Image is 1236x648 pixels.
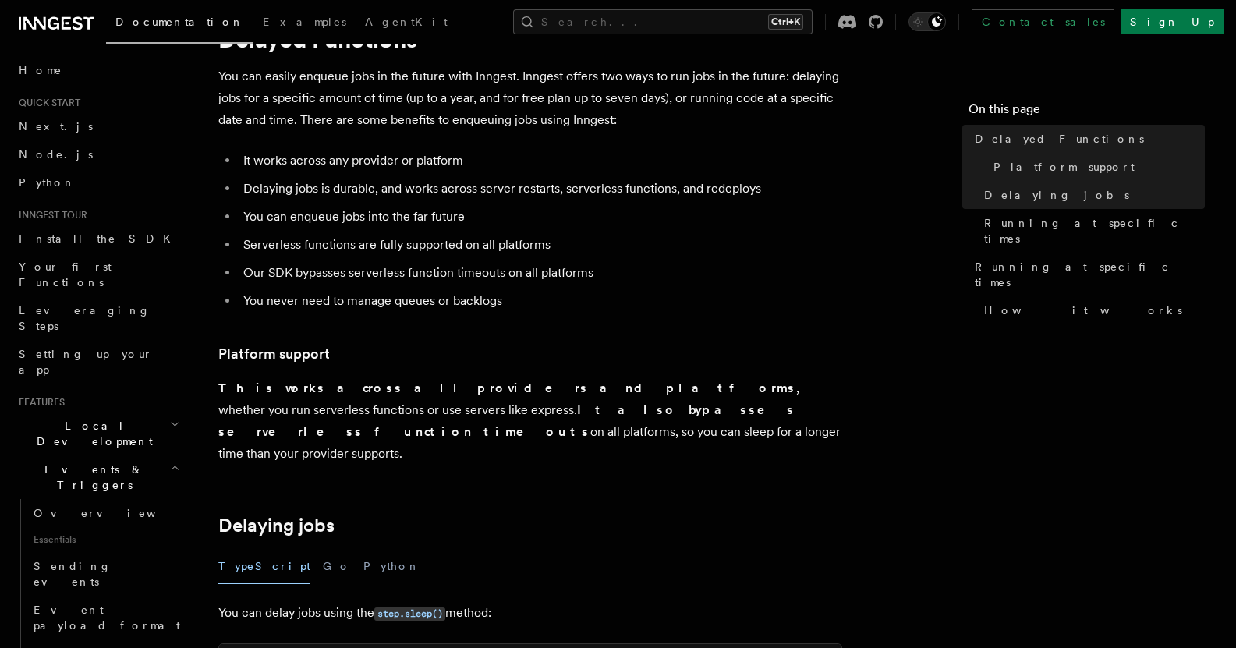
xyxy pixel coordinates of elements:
span: Home [19,62,62,78]
li: Delaying jobs is durable, and works across server restarts, serverless functions, and redeploys [239,178,842,200]
button: Local Development [12,412,183,455]
p: You can easily enqueue jobs in the future with Inngest. Inngest offers two ways to run jobs in th... [218,66,842,131]
button: Search...Ctrl+K [513,9,813,34]
li: You never need to manage queues or backlogs [239,290,842,312]
a: Running at specific times [969,253,1205,296]
span: Features [12,396,65,409]
span: Next.js [19,120,93,133]
span: Examples [263,16,346,28]
span: Install the SDK [19,232,180,245]
a: Delayed Functions [969,125,1205,153]
li: Our SDK bypasses serverless function timeouts on all platforms [239,262,842,284]
code: step.sleep() [374,607,445,621]
span: Python [19,176,76,189]
a: Contact sales [972,9,1114,34]
span: Inngest tour [12,209,87,221]
kbd: Ctrl+K [768,14,803,30]
span: Delaying jobs [984,187,1129,203]
a: Delaying jobs [218,515,335,536]
a: Next.js [12,112,183,140]
li: You can enqueue jobs into the far future [239,206,842,228]
a: Examples [253,5,356,42]
a: Setting up your app [12,340,183,384]
p: You can delay jobs using the method: [218,602,842,625]
a: Platform support [987,153,1205,181]
span: Event payload format [34,604,180,632]
button: Python [363,549,420,584]
span: Overview [34,507,194,519]
p: , whether you run serverless functions or use servers like express. on all platforms, so you can ... [218,377,842,465]
span: Events & Triggers [12,462,170,493]
li: Serverless functions are fully supported on all platforms [239,234,842,256]
span: AgentKit [365,16,448,28]
span: Setting up your app [19,348,153,376]
span: Leveraging Steps [19,304,151,332]
a: Overview [27,499,183,527]
button: Go [323,549,351,584]
button: Toggle dark mode [908,12,946,31]
a: Sending events [27,552,183,596]
span: Local Development [12,418,170,449]
span: Your first Functions [19,260,112,289]
a: Running at specific times [978,209,1205,253]
span: Delayed Functions [975,131,1144,147]
a: Python [12,168,183,197]
button: Events & Triggers [12,455,183,499]
span: Running at specific times [975,259,1205,290]
span: Essentials [27,527,183,552]
a: Event payload format [27,596,183,639]
span: Node.js [19,148,93,161]
strong: This works across all providers and platforms [218,381,796,395]
a: Documentation [106,5,253,44]
a: How it works [978,296,1205,324]
span: Platform support [993,159,1135,175]
a: Install the SDK [12,225,183,253]
span: Documentation [115,16,244,28]
a: Home [12,56,183,84]
a: AgentKit [356,5,457,42]
a: Node.js [12,140,183,168]
a: Leveraging Steps [12,296,183,340]
span: Quick start [12,97,80,109]
span: Running at specific times [984,215,1205,246]
span: Sending events [34,560,112,588]
span: How it works [984,303,1182,318]
a: step.sleep() [374,605,445,620]
button: TypeScript [218,549,310,584]
a: Delaying jobs [978,181,1205,209]
a: Your first Functions [12,253,183,296]
a: Platform support [218,343,330,365]
li: It works across any provider or platform [239,150,842,172]
a: Sign Up [1121,9,1224,34]
h4: On this page [969,100,1205,125]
